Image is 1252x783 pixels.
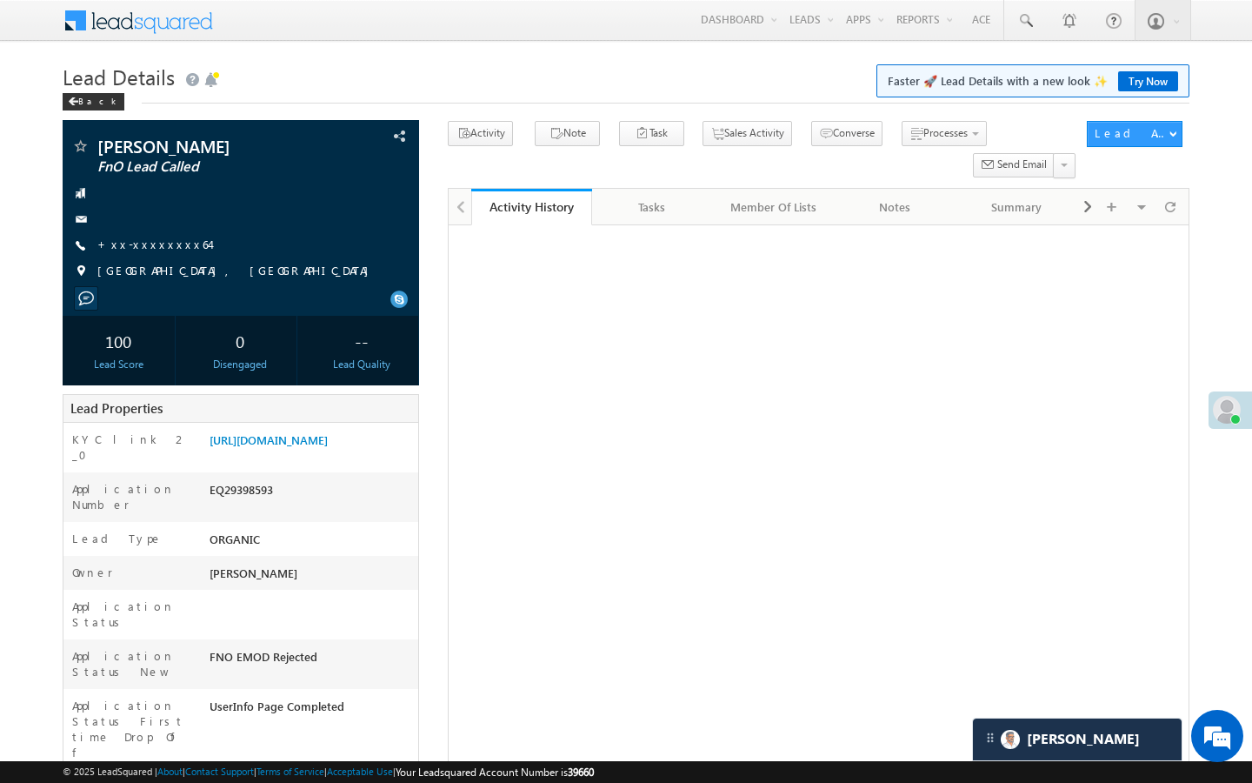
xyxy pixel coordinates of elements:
label: Application Status New [72,648,192,679]
img: carter-drag [983,731,997,745]
label: Lead Type [72,531,163,546]
span: Carter [1027,731,1140,747]
a: Tasks [592,189,714,225]
a: Notes [835,189,956,225]
div: UserInfo Page Completed [205,698,418,722]
div: Tasks [606,197,698,217]
label: KYC link 2_0 [72,432,192,463]
span: Faster 🚀 Lead Details with a new look ✨ [888,72,1178,90]
span: Lead Properties [70,399,163,417]
span: FnO Lead Called [97,158,317,176]
div: Summary [970,197,1062,217]
span: Your Leadsquared Account Number is [396,766,594,779]
button: Activity [448,121,513,146]
button: Note [535,121,600,146]
button: Converse [811,121,882,146]
span: © 2025 LeadSquared | | | | | [63,764,594,780]
div: Lead Quality [310,357,414,372]
button: Lead Actions [1087,121,1182,147]
img: Carter [1001,730,1020,749]
div: ORGANIC [205,531,418,555]
div: 100 [67,325,170,357]
span: [GEOGRAPHIC_DATA], [GEOGRAPHIC_DATA] [97,263,377,280]
span: 39660 [568,766,594,779]
span: [PERSON_NAME] [97,137,317,155]
div: Lead Actions [1095,125,1169,141]
a: Acceptable Use [327,766,393,777]
div: -- [310,325,414,357]
a: Try Now [1118,71,1178,91]
a: Activity History [471,189,593,225]
div: Back [63,93,124,110]
div: EQ29398593 [205,481,418,505]
div: Lead Score [67,357,170,372]
button: Sales Activity [703,121,792,146]
button: Processes [902,121,987,146]
button: Send Email [973,153,1055,178]
a: Terms of Service [256,766,324,777]
a: [URL][DOMAIN_NAME] [210,432,328,447]
button: Task [619,121,684,146]
label: Application Status First time Drop Off [72,698,192,760]
div: Member Of Lists [728,197,820,217]
div: carter-dragCarter[PERSON_NAME] [972,718,1182,761]
span: Lead Details [63,63,175,90]
span: [PERSON_NAME] [210,565,297,580]
div: FNO EMOD Rejected [205,648,418,673]
a: Back [63,92,133,107]
span: Send Email [997,157,1047,172]
a: Summary [956,189,1078,225]
div: Activity History [484,198,580,215]
div: 0 [189,325,292,357]
a: Contact Support [185,766,254,777]
a: +xx-xxxxxxxx64 [97,237,210,251]
label: Application Number [72,481,192,512]
span: Processes [923,126,968,139]
div: Disengaged [189,357,292,372]
label: Owner [72,565,113,580]
div: Notes [849,197,941,217]
a: Member Of Lists [714,189,836,225]
label: Application Status [72,599,192,630]
a: About [157,766,183,777]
